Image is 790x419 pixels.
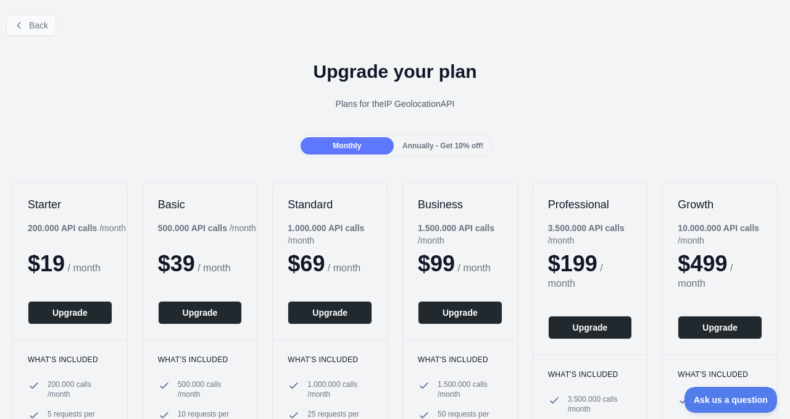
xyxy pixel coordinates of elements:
[548,251,597,276] span: $ 199
[678,223,759,233] b: 10.000.000 API calls
[288,251,325,276] span: $ 69
[418,251,455,276] span: $ 99
[548,222,647,247] div: / month
[684,387,778,413] iframe: Toggle Customer Support
[418,223,494,233] b: 1.500.000 API calls
[288,223,364,233] b: 1.000.000 API calls
[678,251,727,276] span: $ 499
[678,197,762,212] h2: Growth
[548,223,625,233] b: 3.500.000 API calls
[418,197,502,212] h2: Business
[548,197,633,212] h2: Professional
[678,222,777,247] div: / month
[288,197,372,212] h2: Standard
[418,222,517,247] div: / month
[288,222,387,247] div: / month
